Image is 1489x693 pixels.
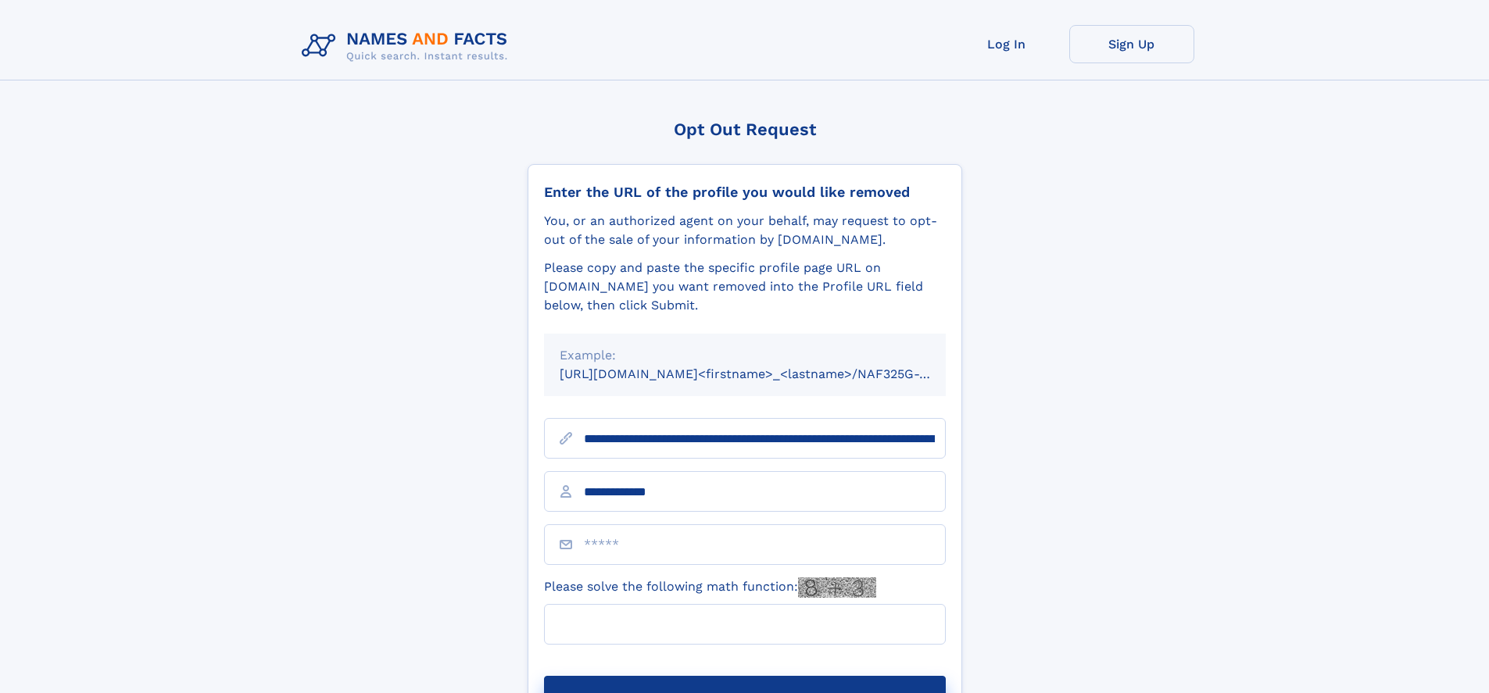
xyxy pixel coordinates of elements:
div: You, or an authorized agent on your behalf, may request to opt-out of the sale of your informatio... [544,212,946,249]
div: Please copy and paste the specific profile page URL on [DOMAIN_NAME] you want removed into the Pr... [544,259,946,315]
div: Opt Out Request [528,120,962,139]
div: Enter the URL of the profile you would like removed [544,184,946,201]
a: Sign Up [1069,25,1194,63]
label: Please solve the following math function: [544,577,876,598]
a: Log In [944,25,1069,63]
small: [URL][DOMAIN_NAME]<firstname>_<lastname>/NAF325G-xxxxxxxx [560,366,975,381]
img: Logo Names and Facts [295,25,521,67]
div: Example: [560,346,930,365]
